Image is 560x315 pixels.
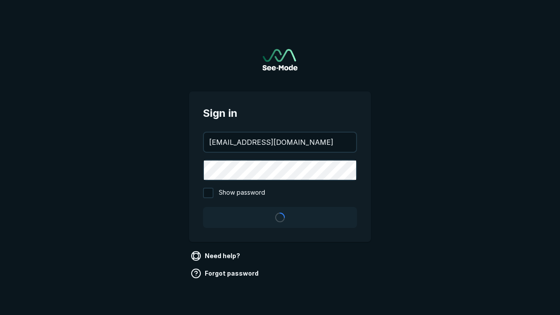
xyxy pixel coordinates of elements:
a: Need help? [189,249,244,263]
a: Go to sign in [262,49,297,70]
img: See-Mode Logo [262,49,297,70]
a: Forgot password [189,266,262,280]
span: Sign in [203,105,357,121]
span: Show password [219,188,265,198]
input: your@email.com [204,133,356,152]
